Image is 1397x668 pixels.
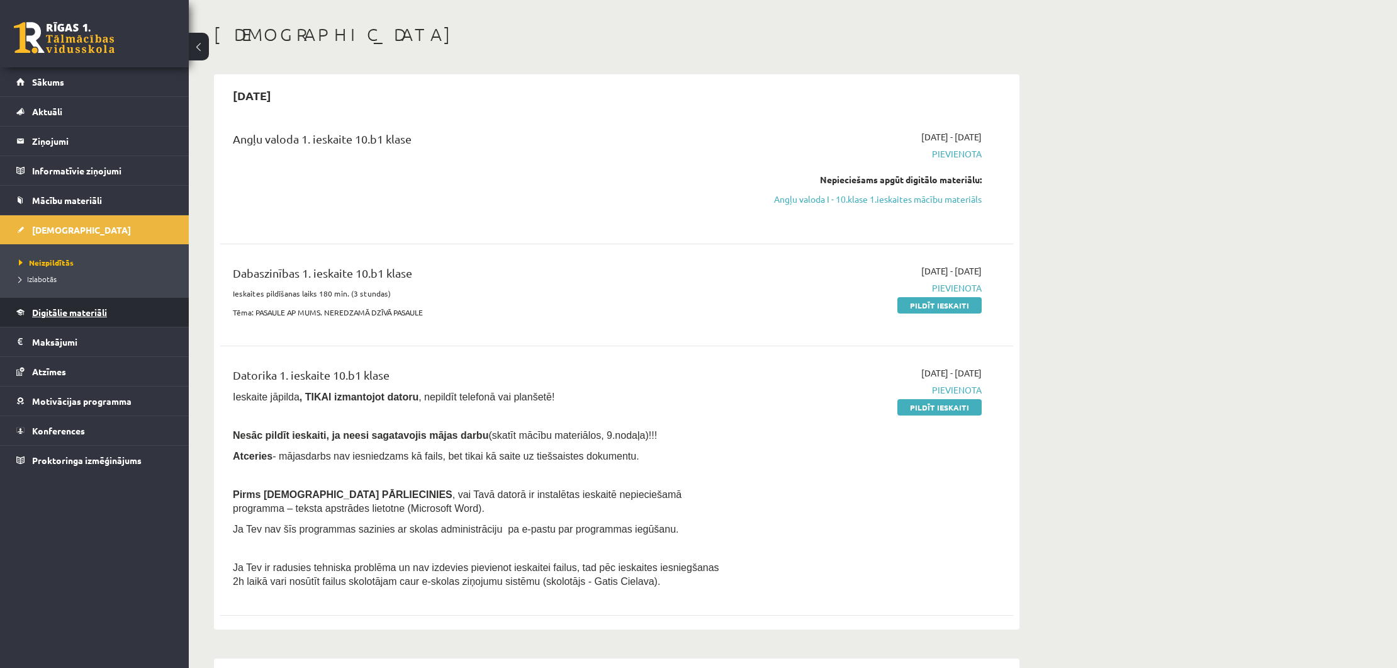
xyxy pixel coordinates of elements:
[921,366,982,380] span: [DATE] - [DATE]
[220,81,284,110] h2: [DATE]
[19,258,74,268] span: Neizpildītās
[233,489,682,514] span: , vai Tavā datorā ir instalētas ieskaitē nepieciešamā programma – teksta apstrādes lietotne (Micr...
[19,274,57,284] span: Izlabotās
[16,298,173,327] a: Digitālie materiāli
[921,130,982,144] span: [DATE] - [DATE]
[744,193,982,206] a: Angļu valoda I - 10.klase 1.ieskaites mācību materiāls
[233,307,726,318] p: Tēma: PASAULE AP MUMS. NEREDZAMĀ DZĪVĀ PASAULE
[16,156,173,185] a: Informatīvie ziņojumi
[32,156,173,185] legend: Informatīvie ziņojumi
[233,451,639,461] span: - mājasdarbs nav iesniedzams kā fails, bet tikai kā saite uz tiešsaistes dokumentu.
[32,224,131,235] span: [DEMOGRAPHIC_DATA]
[16,97,173,126] a: Aktuāli
[19,273,176,285] a: Izlabotās
[488,430,657,441] span: (skatīt mācību materiālos, 9.nodaļa)!!!
[32,307,107,318] span: Digitālie materiāli
[921,264,982,278] span: [DATE] - [DATE]
[32,76,64,88] span: Sākums
[16,387,173,416] a: Motivācijas programma
[14,22,115,54] a: Rīgas 1. Tālmācības vidusskola
[32,366,66,377] span: Atzīmes
[16,416,173,445] a: Konferences
[233,130,726,154] div: Angļu valoda 1. ieskaite 10.b1 klase
[16,327,173,356] a: Maksājumi
[16,215,173,244] a: [DEMOGRAPHIC_DATA]
[32,327,173,356] legend: Maksājumi
[32,455,142,466] span: Proktoringa izmēģinājums
[16,357,173,386] a: Atzīmes
[744,147,982,161] span: Pievienota
[744,383,982,397] span: Pievienota
[233,562,719,587] span: Ja Tev ir radusies tehniska problēma un nav izdevies pievienot ieskaitei failus, tad pēc ieskaite...
[233,489,452,500] span: Pirms [DEMOGRAPHIC_DATA] PĀRLIECINIES
[32,106,62,117] span: Aktuāli
[744,281,982,295] span: Pievienota
[233,524,678,535] span: Ja Tev nav šīs programmas sazinies ar skolas administrāciju pa e-pastu par programmas iegūšanu.
[300,392,418,402] b: , TIKAI izmantojot datoru
[233,264,726,288] div: Dabaszinības 1. ieskaite 10.b1 klase
[233,451,272,461] b: Atceries
[32,127,173,156] legend: Ziņojumi
[897,297,982,314] a: Pildīt ieskaiti
[233,392,554,402] span: Ieskaite jāpilda , nepildīt telefonā vai planšetē!
[16,127,173,156] a: Ziņojumi
[897,399,982,416] a: Pildīt ieskaiti
[19,257,176,268] a: Neizpildītās
[16,446,173,475] a: Proktoringa izmēģinājums
[744,173,982,186] div: Nepieciešams apgūt digitālo materiālu:
[32,195,102,206] span: Mācību materiāli
[32,425,85,436] span: Konferences
[32,395,132,407] span: Motivācijas programma
[233,288,726,299] p: Ieskaites pildīšanas laiks 180 min. (3 stundas)
[214,24,1019,45] h1: [DEMOGRAPHIC_DATA]
[16,67,173,96] a: Sākums
[233,366,726,390] div: Datorika 1. ieskaite 10.b1 klase
[233,430,488,441] span: Nesāc pildīt ieskaiti, ja neesi sagatavojis mājas darbu
[16,186,173,215] a: Mācību materiāli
